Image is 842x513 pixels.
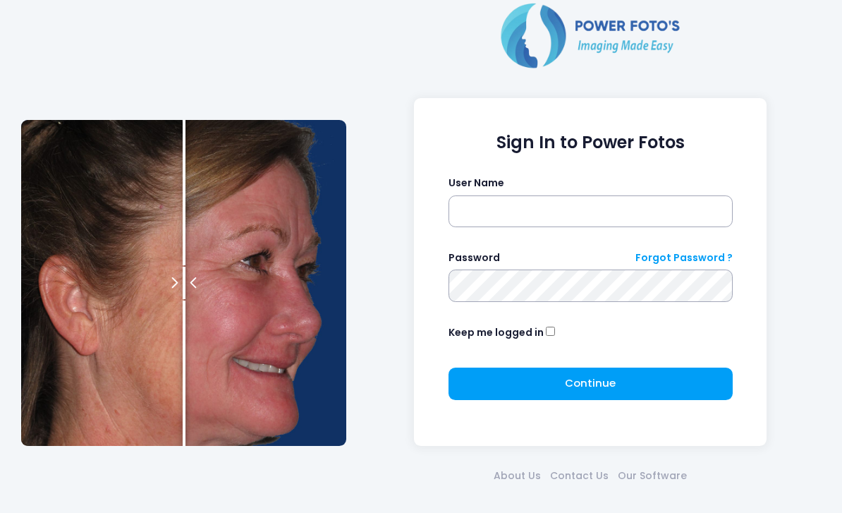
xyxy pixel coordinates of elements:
[565,375,616,390] span: Continue
[449,325,544,340] label: Keep me logged in
[449,176,504,191] label: User Name
[489,469,546,483] a: About Us
[449,251,500,265] label: Password
[614,469,692,483] a: Our Software
[449,368,733,400] button: Continue
[546,469,614,483] a: Contact Us
[449,133,733,153] h1: Sign In to Power Fotos
[635,251,733,265] a: Forgot Password ?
